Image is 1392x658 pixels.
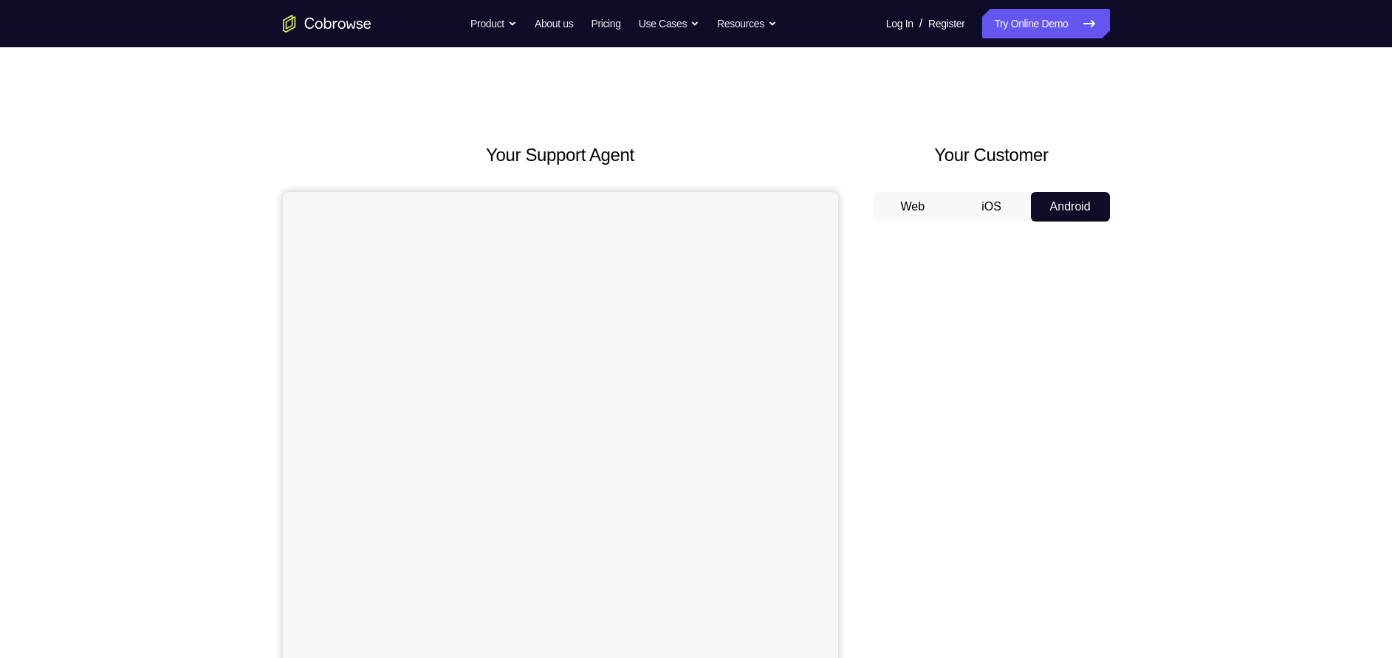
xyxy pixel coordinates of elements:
button: Web [874,192,953,222]
span: / [919,15,922,32]
button: Product [470,9,517,38]
h2: Your Support Agent [283,142,838,168]
a: Register [928,9,964,38]
a: Try Online Demo [982,9,1109,38]
h2: Your Customer [874,142,1110,168]
a: Log In [886,9,913,38]
a: Go to the home page [283,15,371,32]
a: Pricing [591,9,620,38]
a: About us [535,9,573,38]
button: Android [1031,192,1110,222]
button: Resources [717,9,777,38]
button: Use Cases [639,9,699,38]
button: iOS [952,192,1031,222]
